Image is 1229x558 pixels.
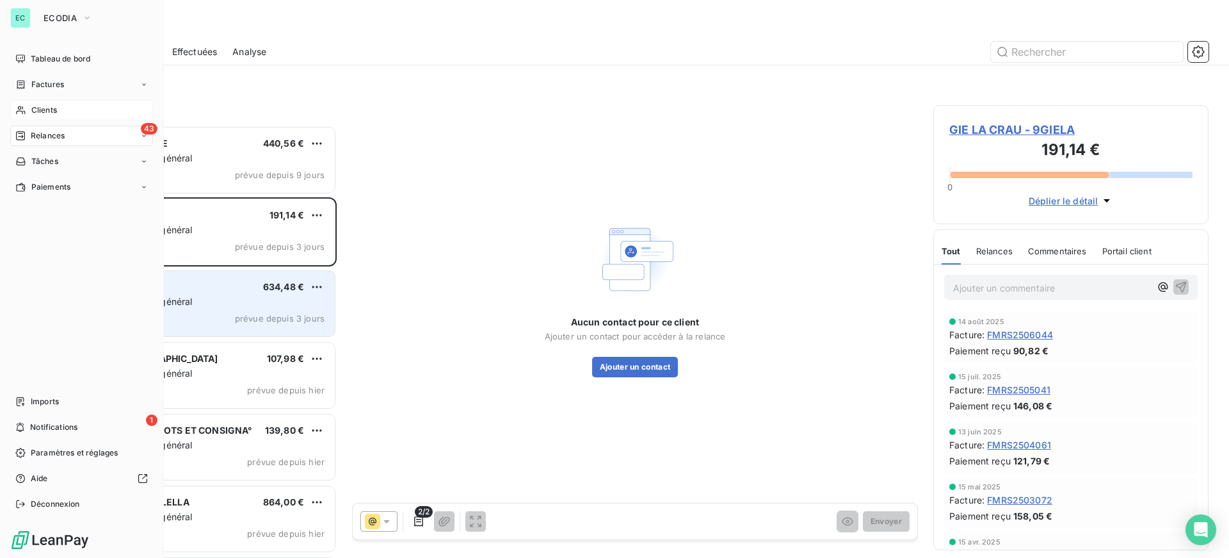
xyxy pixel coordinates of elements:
span: prévue depuis hier [247,529,325,539]
button: Envoyer [863,511,910,532]
span: prévue depuis hier [247,385,325,395]
div: grid [61,126,337,558]
span: 146,08 € [1013,399,1052,413]
span: 864,00 € [263,496,304,507]
span: Relances [976,246,1013,256]
span: ECODIA [44,13,77,23]
span: Facture : [949,438,984,452]
span: FMRS2505041 [987,383,1050,397]
span: Paiement reçu [949,454,1011,468]
span: Imports [31,396,59,407]
span: 1 [146,414,157,426]
span: Effectuées [172,45,218,58]
span: 14 août 2025 [958,318,1004,325]
span: 13 juin 2025 [958,428,1002,436]
button: Déplier le détail [1025,193,1118,208]
span: GIE LA CRAU - 9GIELA [949,121,1193,138]
input: Rechercher [991,42,1183,62]
span: 158,05 € [1013,509,1052,523]
span: Relances [31,130,65,142]
span: Facture : [949,328,984,341]
span: Clients [31,104,57,116]
h3: 191,14 € [949,138,1193,164]
span: Commentaires [1028,246,1087,256]
span: 15 mai 2025 [958,483,1001,491]
span: prévue depuis 3 jours [235,242,325,252]
span: 634,48 € [263,281,304,292]
div: EC [10,8,31,28]
span: Tout [942,246,961,256]
span: Paiement reçu [949,399,1011,413]
img: Empty state [594,218,676,300]
span: Aide [31,473,48,484]
span: Factures [31,79,64,90]
span: 139,80 € [265,425,304,436]
span: Paiements [31,181,70,193]
span: Ajouter un contact pour accéder à la relance [545,331,726,341]
span: 440,56 € [263,138,304,149]
span: CAISSE DES DEPOTS ET CONSIGNA° [90,425,252,436]
span: Tâches [31,156,58,167]
span: 107,98 € [267,353,304,364]
span: 191,14 € [269,209,304,220]
span: Portail client [1102,246,1152,256]
span: FMRS2506044 [987,328,1053,341]
span: FMRS2503072 [987,493,1052,507]
span: Paramètres et réglages [31,447,118,459]
span: 0 [947,182,952,192]
span: Aucun contact pour ce client [571,316,699,329]
span: 2/2 [415,506,433,518]
span: Notifications [30,422,77,433]
img: Logo LeanPay [10,530,90,550]
button: Ajouter un contact [592,357,679,377]
a: Aide [10,468,153,489]
span: 90,82 € [1013,344,1048,357]
span: 15 avr. 2025 [958,538,1000,546]
span: Analyse [232,45,266,58]
span: 121,79 € [1013,454,1050,468]
span: prévue depuis 3 jours [235,313,325,324]
span: Paiement reçu [949,344,1011,357]
span: prévue depuis 9 jours [235,170,325,180]
div: Open Intercom Messenger [1185,514,1216,545]
span: prévue depuis hier [247,457,325,467]
span: Facture : [949,383,984,397]
span: FMRS2504061 [987,438,1051,452]
span: Facture : [949,493,984,507]
span: Tableau de bord [31,53,90,65]
span: 15 juil. 2025 [958,373,1001,381]
span: Déplier le détail [1029,194,1098,208]
span: Paiement reçu [949,509,1011,523]
span: 43 [141,123,157,135]
span: Déconnexion [31,498,80,510]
